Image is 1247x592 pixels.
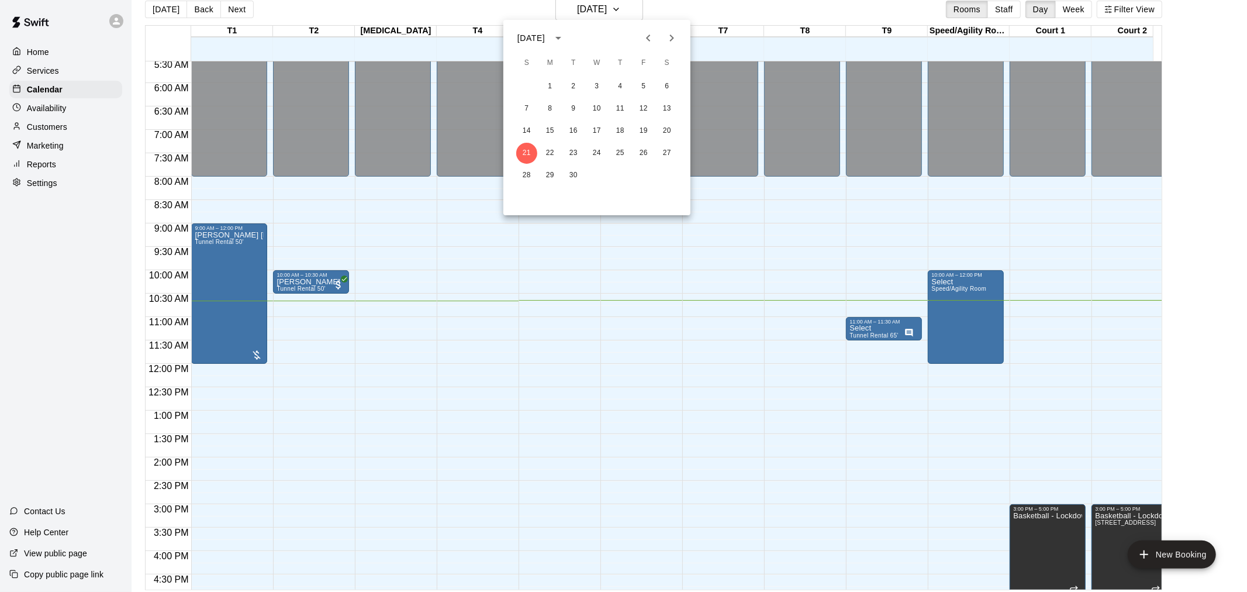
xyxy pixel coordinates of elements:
button: 27 [657,143,678,164]
button: 16 [563,121,584,142]
button: Previous month [637,26,660,50]
button: 7 [516,98,537,119]
button: 1 [540,76,561,97]
button: 26 [633,143,654,164]
button: 28 [516,165,537,186]
span: Tuesday [563,51,584,75]
button: 5 [633,76,654,97]
button: 6 [657,76,678,97]
span: Monday [540,51,561,75]
button: 13 [657,98,678,119]
span: Sunday [516,51,537,75]
button: 22 [540,143,561,164]
button: 8 [540,98,561,119]
button: 2 [563,76,584,97]
div: [DATE] [517,32,545,44]
button: 17 [586,121,607,142]
button: 12 [633,98,654,119]
button: 18 [610,121,631,142]
button: 11 [610,98,631,119]
button: 24 [586,143,607,164]
button: 4 [610,76,631,97]
button: calendar view is open, switch to year view [548,28,568,48]
span: Saturday [657,51,678,75]
button: 10 [586,98,607,119]
button: 25 [610,143,631,164]
button: 9 [563,98,584,119]
button: 21 [516,143,537,164]
button: 19 [633,121,654,142]
button: 29 [540,165,561,186]
button: 20 [657,121,678,142]
span: Wednesday [586,51,607,75]
span: Friday [633,51,654,75]
button: 3 [586,76,607,97]
button: 14 [516,121,537,142]
button: Next month [660,26,683,50]
button: 15 [540,121,561,142]
span: Thursday [610,51,631,75]
button: 23 [563,143,584,164]
button: 30 [563,165,584,186]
